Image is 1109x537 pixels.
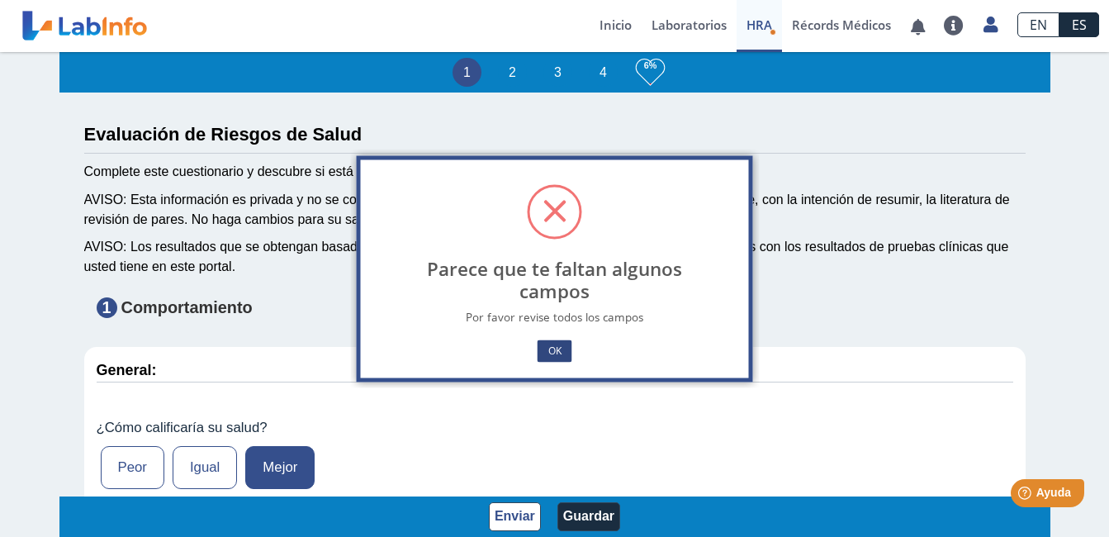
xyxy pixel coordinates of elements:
li: 1 [453,58,481,87]
div: Por favor revise todos los campos [391,310,718,325]
div: AVISO: Esta información es privada y no se compartirá individualmente. Todos los cálculos de ries... [84,190,1026,230]
h2: Parece que te faltan algunos campos [391,258,718,302]
label: Igual [173,446,237,489]
strong: Comportamiento [121,298,253,316]
a: EN [1017,12,1059,37]
li: 4 [589,58,618,87]
label: Peor [101,446,164,489]
button: OK [537,340,571,362]
div: AVISO: Los resultados que se obtengan basado en sus contestaciones al HRA no están directamente r... [84,237,1026,277]
div: Complete este cuestionario y descubre si está en riesgo de desarrollar diabetes, derrames y/o [ME... [84,162,1026,182]
h3: 6% [636,55,665,76]
button: Enviar [489,502,541,531]
h3: Evaluación de Riesgos de Salud [84,124,1026,145]
a: ES [1059,12,1099,37]
label: Mejor [245,446,315,489]
iframe: Help widget launcher [962,473,1091,519]
li: 3 [543,58,572,87]
span: 1 [97,297,117,318]
label: ¿Cómo calificaría su salud? [97,420,1013,436]
strong: General: [97,362,157,378]
button: Guardar [557,502,620,531]
span: HRA [746,17,772,33]
li: 2 [498,58,527,87]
